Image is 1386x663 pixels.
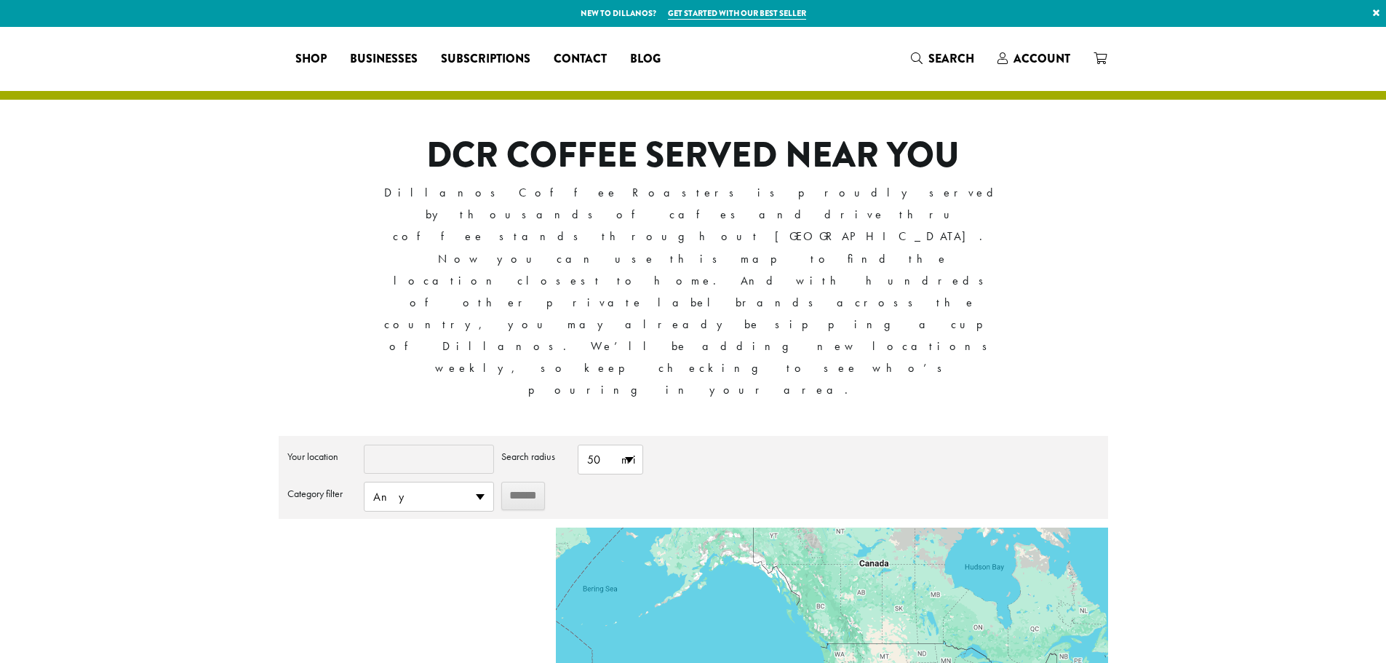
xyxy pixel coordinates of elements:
label: Search radius [501,445,570,468]
span: Contact [554,50,607,68]
a: Shop [284,47,338,71]
span: Account [1013,50,1070,67]
span: 50 mi [578,445,642,474]
a: Search [899,47,986,71]
span: Search [928,50,974,67]
p: Dillanos Coffee Roasters is proudly served by thousands of cafes and drive thru coffee stands thr... [382,182,1004,401]
span: Shop [295,50,327,68]
span: Blog [630,50,661,68]
span: Subscriptions [441,50,530,68]
label: Your location [287,445,357,468]
span: Businesses [350,50,418,68]
span: Any [365,483,493,511]
h1: DCR COFFEE SERVED NEAR YOU [382,135,1004,177]
a: Get started with our best seller [668,7,806,20]
label: Category filter [287,482,357,505]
